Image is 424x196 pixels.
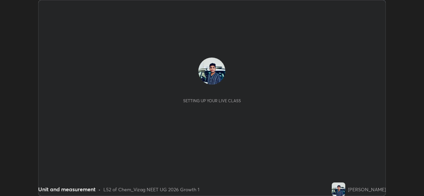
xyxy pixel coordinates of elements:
[98,186,101,193] div: •
[198,58,225,85] img: 1351eabd0d4b4398a4dd67eb40e67258.jpg
[348,186,386,193] div: [PERSON_NAME]
[183,98,241,103] div: Setting up your live class
[103,186,199,193] div: L52 of Chem_Vizag NEET UG 2026 Growth 1
[38,185,96,193] div: Unit and measurement
[332,182,345,196] img: 1351eabd0d4b4398a4dd67eb40e67258.jpg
